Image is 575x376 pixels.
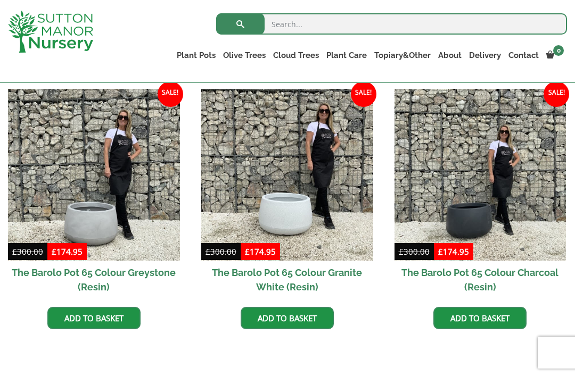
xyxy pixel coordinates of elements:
a: Plant Care [323,48,371,63]
span: Sale! [351,81,376,107]
a: Sale! The Barolo Pot 65 Colour Charcoal (Resin) [395,89,566,299]
span: £ [52,246,56,257]
img: The Barolo Pot 65 Colour Granite White (Resin) [201,89,373,261]
span: £ [438,246,443,257]
img: logo [8,11,93,53]
a: Add to basket: “The Barolo Pot 65 Colour Greystone (Resin)” [47,307,141,329]
input: Search... [216,13,567,35]
bdi: 300.00 [399,246,430,257]
a: Add to basket: “The Barolo Pot 65 Colour Granite White (Resin)” [241,307,334,329]
span: £ [12,246,17,257]
bdi: 300.00 [206,246,236,257]
h2: The Barolo Pot 65 Colour Charcoal (Resin) [395,261,566,299]
bdi: 174.95 [52,246,83,257]
a: Add to basket: “The Barolo Pot 65 Colour Charcoal (Resin)” [433,307,527,329]
a: Contact [505,48,543,63]
bdi: 174.95 [438,246,469,257]
a: About [434,48,465,63]
a: Sale! The Barolo Pot 65 Colour Greystone (Resin) [8,89,180,299]
a: Topiary&Other [371,48,434,63]
a: Sale! The Barolo Pot 65 Colour Granite White (Resin) [201,89,373,299]
img: The Barolo Pot 65 Colour Charcoal (Resin) [395,89,566,261]
span: Sale! [158,81,183,107]
a: 0 [543,48,567,63]
a: Cloud Trees [269,48,323,63]
img: The Barolo Pot 65 Colour Greystone (Resin) [8,89,180,261]
a: Delivery [465,48,505,63]
a: Plant Pots [173,48,219,63]
span: £ [245,246,250,257]
h2: The Barolo Pot 65 Colour Greystone (Resin) [8,261,180,299]
a: Olive Trees [219,48,269,63]
bdi: 300.00 [12,246,43,257]
span: £ [399,246,404,257]
bdi: 174.95 [245,246,276,257]
span: Sale! [544,81,569,107]
span: 0 [553,45,564,56]
span: £ [206,246,210,257]
h2: The Barolo Pot 65 Colour Granite White (Resin) [201,261,373,299]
